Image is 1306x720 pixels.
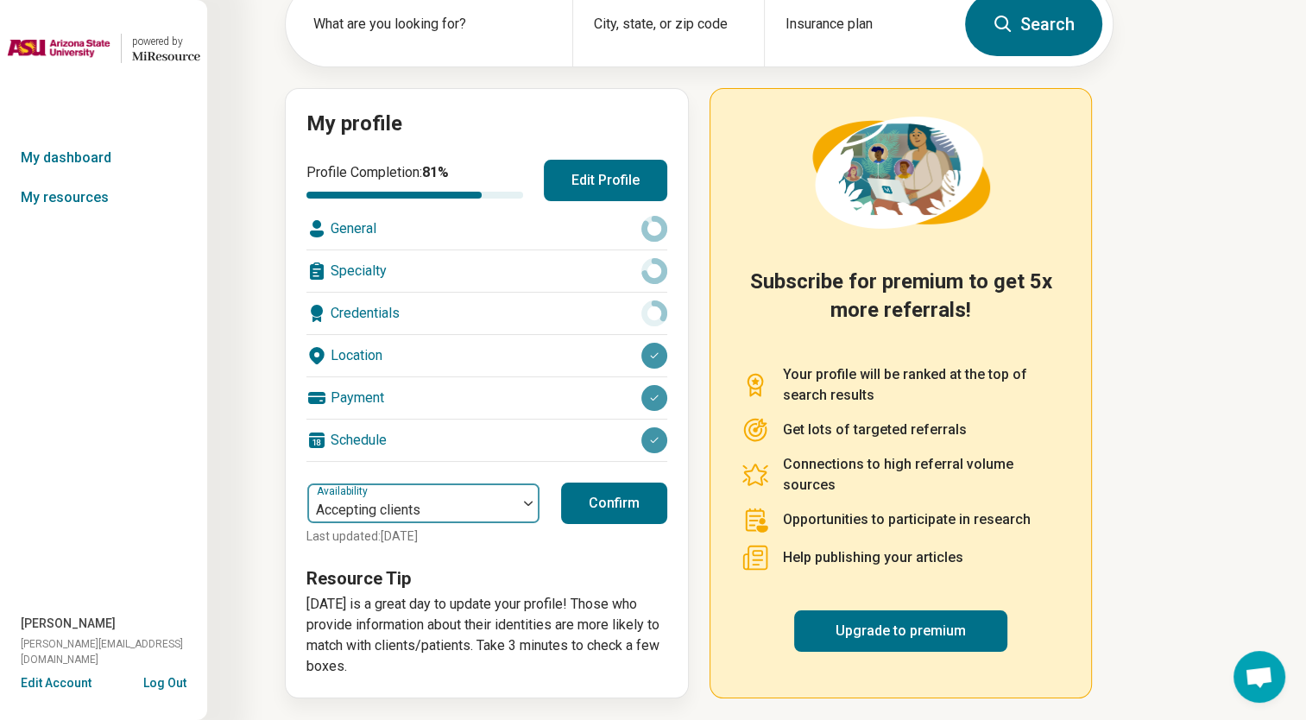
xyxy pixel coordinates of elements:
div: Specialty [306,250,667,292]
h3: Resource Tip [306,566,667,591]
button: Edit Profile [544,160,667,201]
p: Opportunities to participate in research [783,509,1031,530]
a: Upgrade to premium [794,610,1007,652]
p: Your profile will be ranked at the top of search results [783,364,1060,406]
button: Log Out [143,674,186,688]
p: Connections to high referral volume sources [783,454,1060,496]
h2: My profile [306,110,667,139]
label: Availability [317,485,371,497]
div: Credentials [306,293,667,334]
p: Get lots of targeted referrals [783,420,967,440]
label: What are you looking for? [313,14,552,35]
div: Location [306,335,667,376]
div: General [306,208,667,249]
div: Schedule [306,420,667,461]
p: [DATE] is a great day to update your profile! Those who provide information about their identitie... [306,594,667,677]
h2: Subscribe for premium to get 5x more referrals! [741,268,1060,344]
span: [PERSON_NAME][EMAIL_ADDRESS][DOMAIN_NAME] [21,636,207,667]
p: Last updated: [DATE] [306,527,540,546]
div: Open chat [1233,651,1285,703]
a: Arizona State Universitypowered by [7,28,200,69]
div: Payment [306,377,667,419]
button: Confirm [561,483,667,524]
span: [PERSON_NAME] [21,615,116,633]
img: Arizona State University [7,28,110,69]
div: Profile Completion: [306,162,523,199]
span: 81 % [422,164,449,180]
button: Edit Account [21,674,91,692]
div: powered by [132,34,200,49]
p: Help publishing your articles [783,547,963,568]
